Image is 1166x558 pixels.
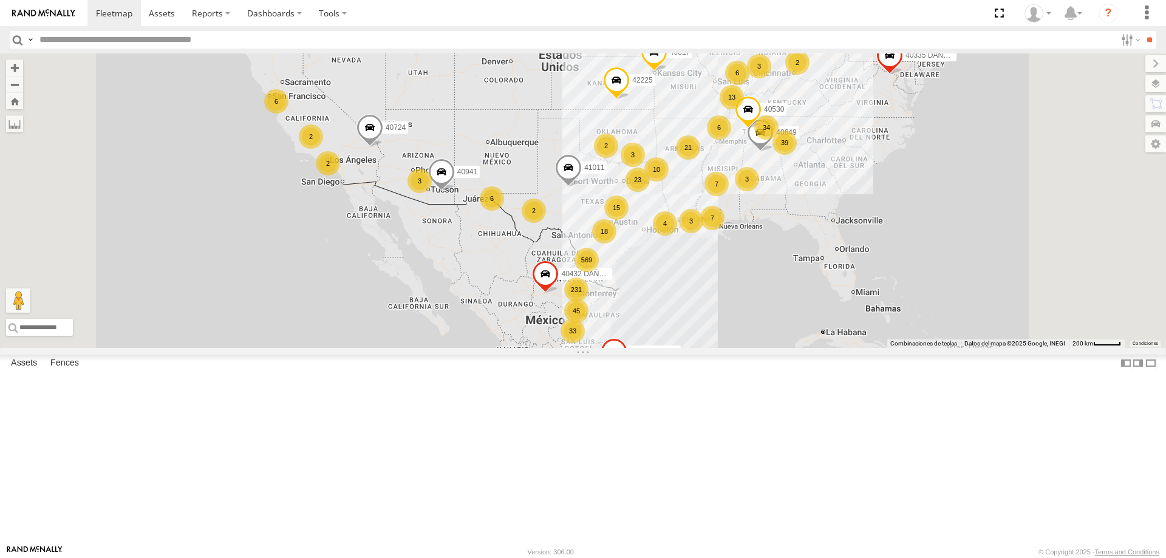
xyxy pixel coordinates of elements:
span: 40530 [764,105,784,114]
label: Map Settings [1145,135,1166,152]
div: 569 [574,248,599,272]
div: 18 [592,219,616,243]
div: 6 [725,61,749,85]
div: 2 [594,134,618,158]
div: 3 [407,169,432,193]
span: 40941 [457,168,477,176]
div: Version: 306.00 [528,548,574,556]
div: 4 [653,211,677,236]
i: ? [1099,4,1118,23]
div: 2 [299,124,323,149]
label: Assets [5,355,43,372]
label: Hide Summary Table [1145,355,1157,372]
a: Condiciones (se abre en una nueva pestaña) [1133,341,1158,346]
div: 2 [316,151,340,175]
div: 13 [720,85,744,109]
div: 7 [704,172,729,196]
label: Dock Summary Table to the Left [1120,355,1132,372]
div: 6 [480,186,504,211]
div: 231 [564,277,588,302]
div: 34 [754,115,779,140]
label: Measure [6,115,23,132]
div: 33 [561,319,585,343]
div: 23 [626,168,650,192]
button: Zoom out [6,76,23,93]
div: 39 [772,131,797,155]
label: Search Filter Options [1116,31,1142,49]
button: Arrastra el hombrecito naranja al mapa para abrir Street View [6,288,30,313]
span: 41011 [584,163,604,172]
div: 6 [707,115,731,140]
button: Escala del mapa: 200 km por 42 píxeles [1069,339,1125,348]
div: 7 [700,206,724,230]
label: Search Query [26,31,35,49]
a: Terms and Conditions [1095,548,1159,556]
div: 2 [785,50,810,75]
div: 3 [621,143,645,167]
div: 45 [564,299,588,323]
label: Dock Summary Table to the Right [1132,355,1144,372]
div: 6 [264,89,288,114]
button: Zoom in [6,60,23,76]
label: Fences [44,355,85,372]
img: rand-logo.svg [12,9,75,18]
span: Datos del mapa ©2025 Google, INEGI [964,340,1065,347]
div: 21 [676,135,700,160]
span: 40649 [776,128,796,136]
span: 200 km [1072,340,1093,347]
a: Visit our Website [7,546,63,558]
div: © Copyright 2025 - [1038,548,1159,556]
button: Combinaciones de teclas [890,339,957,348]
span: 40432 DAÑADO [561,270,615,278]
span: 40335 DAÑADO [905,51,959,60]
div: Juan Lopez [1020,4,1055,22]
span: 42313 PERDIDO [630,347,685,356]
div: 15 [604,196,629,220]
div: 3 [735,167,759,191]
div: 3 [747,54,771,78]
div: 2 [522,199,546,223]
button: Zoom Home [6,93,23,109]
span: 40817 [670,48,690,56]
div: 10 [644,157,669,182]
div: 3 [679,209,703,233]
span: 42225 [632,75,652,84]
span: 40724 [386,123,406,132]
